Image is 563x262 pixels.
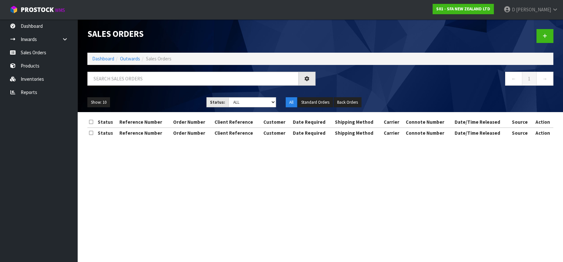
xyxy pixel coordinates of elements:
th: Carrier [382,117,404,127]
th: Date/Time Released [453,128,510,138]
th: Date Required [291,117,333,127]
th: Date/Time Released [453,117,510,127]
span: [PERSON_NAME] [516,6,551,13]
th: Status [96,117,118,127]
span: Sales Orders [146,56,171,62]
small: WMS [55,7,65,13]
a: 1 [522,72,536,86]
a: ← [505,72,522,86]
th: Reference Number [118,117,171,127]
th: Status [96,128,118,138]
th: Reference Number [118,128,171,138]
th: Connote Number [404,117,453,127]
button: Back Orders [334,97,361,108]
th: Customer [262,128,291,138]
th: Order Number [171,128,213,138]
th: Client Reference [213,117,261,127]
button: Show: 10 [87,97,110,108]
th: Source [510,128,532,138]
th: Action [533,128,554,138]
th: Connote Number [404,128,453,138]
span: ProStock [21,5,54,14]
th: Source [510,117,532,127]
th: Order Number [171,117,213,127]
input: Search sales orders [87,72,299,86]
span: D [512,6,515,13]
img: cube-alt.png [10,5,18,14]
th: Client Reference [213,128,261,138]
th: Customer [262,117,291,127]
strong: S01 - SFA NEW ZEALAND LTD [436,6,490,12]
a: Outwards [120,56,140,62]
th: Action [533,117,554,127]
button: Standard Orders [298,97,333,108]
a: Dashboard [92,56,114,62]
th: Carrier [382,128,404,138]
th: Shipping Method [333,128,382,138]
h1: Sales Orders [87,29,315,38]
a: → [536,72,553,86]
th: Date Required [291,128,333,138]
th: Shipping Method [333,117,382,127]
nav: Page navigation [325,72,553,88]
strong: Status: [210,100,225,105]
button: All [286,97,297,108]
